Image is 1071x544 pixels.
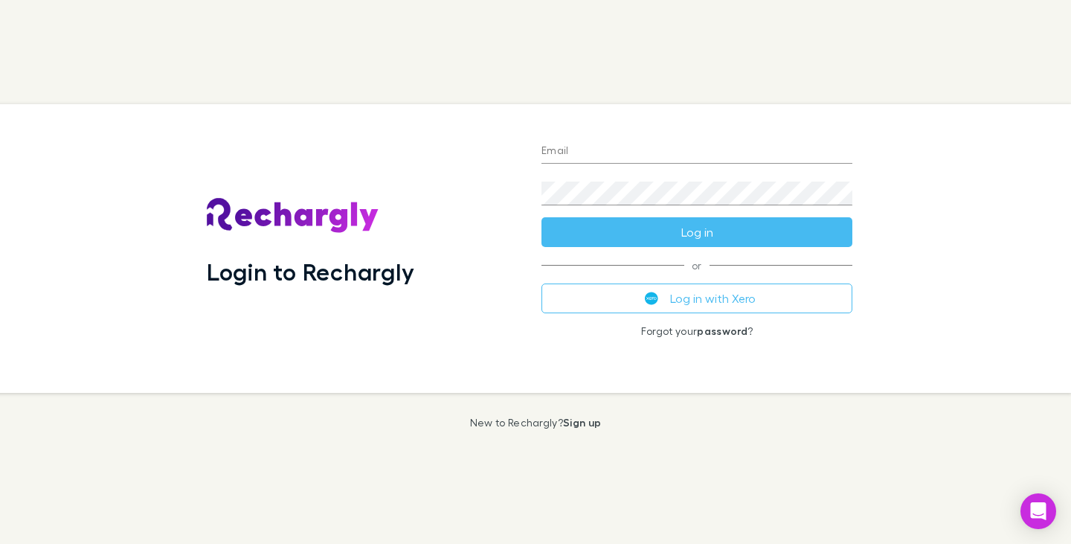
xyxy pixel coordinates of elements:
[645,292,658,305] img: Xero's logo
[541,265,852,266] span: or
[697,324,747,337] a: password
[563,416,601,429] a: Sign up
[541,284,852,313] button: Log in with Xero
[207,198,379,234] img: Rechargly's Logo
[470,417,602,429] p: New to Rechargly?
[541,217,852,247] button: Log in
[541,325,852,337] p: Forgot your ?
[207,257,414,286] h1: Login to Rechargly
[1020,493,1056,529] div: Open Intercom Messenger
